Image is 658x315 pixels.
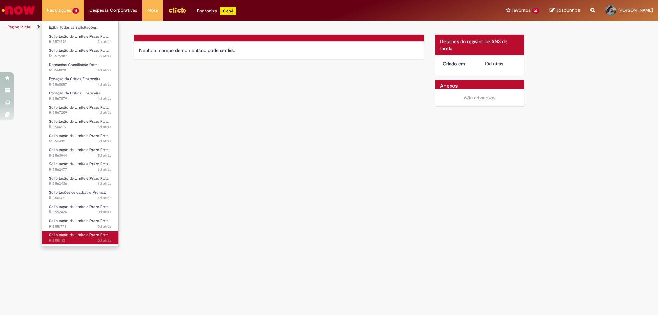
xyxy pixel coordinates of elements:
[42,75,118,88] a: Aberto R13568057 : Exceção da Crítica Financeira
[98,167,111,172] span: 6d atrás
[98,195,111,201] span: 6d atrás
[49,209,111,215] span: R13552426
[220,7,236,15] p: +GenAi
[49,82,111,87] span: R13568057
[440,83,458,89] h2: Anexos
[98,110,111,115] span: 4d atrás
[42,231,118,244] a: Aberto R13551112 : Solicitação de Limite e Prazo Rota
[49,53,111,59] span: R13575907
[49,119,109,124] span: Solicitação de Limite e Prazo Rota
[49,34,109,39] span: Solicitação de Limite e Prazo Rota
[147,7,158,14] span: More
[49,110,111,116] span: R13567209
[42,217,118,230] a: Aberto R13551773 : Solicitação de Limite e Prazo Rota
[49,176,109,181] span: Solicitação de Limite e Prazo Rota
[49,181,111,186] span: R13562436
[139,47,419,54] div: Nenhum campo de comentário pode ser lido
[197,7,236,15] div: Padroniza
[618,7,653,13] span: [PERSON_NAME]
[42,203,118,216] a: Aberto R13552426 : Solicitação de Limite e Prazo Rota
[42,24,118,32] a: Exibir Todas as Solicitações
[42,189,118,202] a: Aberto R13561472 : Solicitações de cadastro Promax
[98,153,111,158] span: 5d atrás
[47,7,71,14] span: Requisições
[42,146,118,159] a: Aberto R13563944 : Solicitação de Limite e Prazo Rota
[512,7,531,14] span: Favoritos
[49,153,111,158] span: R13563944
[532,8,539,14] span: 22
[49,161,109,167] span: Solicitação de Limite e Prazo Rota
[49,167,111,172] span: R13562477
[49,147,109,153] span: Solicitação de Limite e Prazo Rota
[485,61,503,67] time: 20/09/2025 11:11:15
[96,209,111,215] span: 10d atrás
[49,218,109,223] span: Solicitação de Limite e Prazo Rota
[49,39,111,45] span: R13576276
[42,132,118,145] a: Aberto R13564311 : Solicitação de Limite e Prazo Rota
[98,39,111,44] span: 3h atrás
[42,175,118,187] a: Aberto R13562436 : Solicitação de Limite e Prazo Rota
[49,224,111,229] span: R13551773
[49,204,109,209] span: Solicitação de Limite e Prazo Rota
[42,21,119,246] ul: Requisições
[49,76,100,82] span: Exceção da Crítica Financeira
[98,82,111,87] span: 4d atrás
[49,238,111,243] span: R13551112
[438,60,480,67] dt: Criado em
[96,238,111,243] span: 10d atrás
[98,138,111,144] time: 24/09/2025 17:09:19
[49,68,111,73] span: R13568291
[98,96,111,101] span: 4d atrás
[485,60,516,67] div: 20/09/2025 11:11:15
[49,105,109,110] span: Solicitação de Limite e Prazo Rota
[98,153,111,158] time: 24/09/2025 16:16:34
[550,7,580,14] a: Rascunhos
[556,7,580,13] span: Rascunhos
[168,5,187,15] img: click_logo_yellow_360x200.png
[49,195,111,201] span: R13561472
[98,124,111,130] time: 25/09/2025 11:23:22
[1,3,36,17] img: ServiceNow
[98,138,111,144] span: 5d atrás
[440,38,508,51] span: Detalhes do registro de ANS de tarefa
[49,190,106,195] span: Solicitações de cadastro Promax
[49,62,98,68] span: Demandas Conciliação Rota
[96,238,111,243] time: 19/09/2025 14:58:15
[49,124,111,130] span: R13566109
[49,232,109,238] span: Solicitação de Limite e Prazo Rota
[42,118,118,131] a: Aberto R13566109 : Solicitação de Limite e Prazo Rota
[42,61,118,74] a: Aberto R13568291 : Demandas Conciliação Rota
[49,96,111,101] span: R13567879
[98,68,111,73] time: 25/09/2025 17:37:05
[96,224,111,229] time: 19/09/2025 16:50:48
[8,24,31,30] a: Página inicial
[98,68,111,73] span: 4d atrás
[98,181,111,186] span: 6d atrás
[98,96,111,101] time: 25/09/2025 16:35:28
[464,95,495,101] em: Não há anexos
[98,181,111,186] time: 24/09/2025 11:14:39
[98,82,111,87] time: 25/09/2025 16:58:28
[98,195,111,201] time: 24/09/2025 08:25:05
[49,138,111,144] span: R13564311
[72,8,79,14] span: 15
[98,53,111,59] span: 3h atrás
[89,7,137,14] span: Despesas Corporativas
[98,167,111,172] time: 24/09/2025 11:22:20
[98,110,111,115] time: 25/09/2025 15:06:55
[42,89,118,102] a: Aberto R13567879 : Exceção da Crítica Financeira
[42,33,118,46] a: Aberto R13576276 : Solicitação de Limite e Prazo Rota
[5,21,434,34] ul: Trilhas de página
[49,133,109,138] span: Solicitação de Limite e Prazo Rota
[98,53,111,59] time: 29/09/2025 10:54:50
[485,61,503,67] span: 10d atrás
[98,39,111,44] time: 29/09/2025 11:40:45
[49,90,100,96] span: Exceção da Crítica Financeira
[49,48,109,53] span: Solicitação de Limite e Prazo Rota
[98,124,111,130] span: 5d atrás
[42,160,118,173] a: Aberto R13562477 : Solicitação de Limite e Prazo Rota
[96,209,111,215] time: 20/09/2025 08:53:31
[42,104,118,117] a: Aberto R13567209 : Solicitação de Limite e Prazo Rota
[42,47,118,60] a: Aberto R13575907 : Solicitação de Limite e Prazo Rota
[96,224,111,229] span: 10d atrás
